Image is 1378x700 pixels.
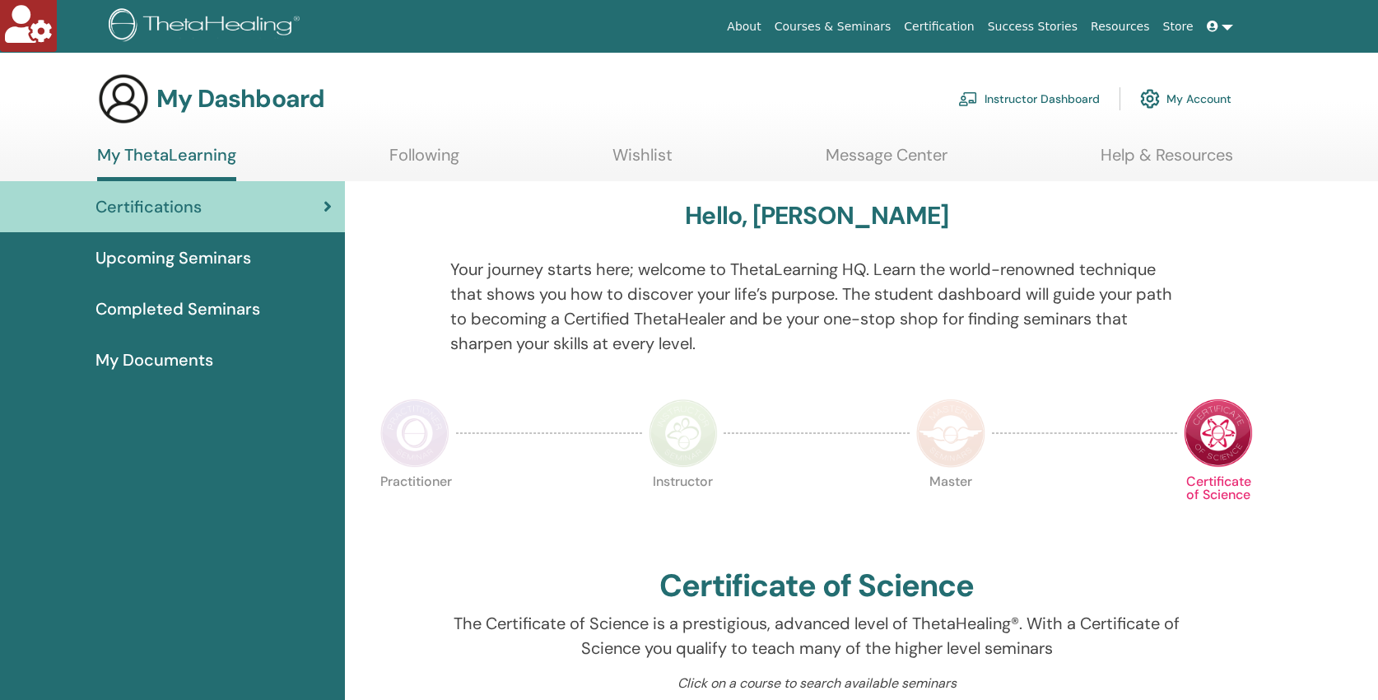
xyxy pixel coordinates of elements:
span: Certifications [95,194,202,219]
a: Help & Resources [1101,145,1233,177]
img: cog.svg [1140,85,1160,113]
img: generic-user-icon.jpg [97,72,150,125]
p: The Certificate of Science is a prestigious, advanced level of ThetaHealing®. With a Certificate ... [450,611,1184,660]
a: My Account [1140,81,1231,117]
img: Instructor [649,399,718,468]
p: Your journey starts here; welcome to ThetaLearning HQ. Learn the world-renowned technique that sh... [450,257,1184,356]
img: chalkboard-teacher.svg [958,91,978,106]
img: Master [916,399,985,468]
a: Certification [897,12,980,42]
h3: My Dashboard [156,84,324,114]
a: Courses & Seminars [768,12,898,42]
a: Following [389,145,459,177]
a: Store [1157,12,1200,42]
a: Instructor Dashboard [958,81,1100,117]
a: My ThetaLearning [97,145,236,181]
img: Practitioner [380,399,449,468]
a: About [720,12,767,42]
h3: Hello, [PERSON_NAME] [685,201,948,231]
h2: Certificate of Science [659,567,974,605]
a: Success Stories [981,12,1084,42]
p: Click on a course to search available seminars [450,674,1184,693]
span: Upcoming Seminars [95,245,251,270]
img: logo.png [109,8,305,45]
a: Resources [1084,12,1157,42]
p: Certificate of Science [1184,475,1253,544]
a: Wishlist [612,145,673,177]
img: Certificate of Science [1184,399,1253,468]
span: Completed Seminars [95,296,260,321]
a: Message Center [826,145,947,177]
p: Practitioner [380,475,449,544]
p: Instructor [649,475,718,544]
span: My Documents [95,348,213,372]
p: Master [916,475,985,544]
